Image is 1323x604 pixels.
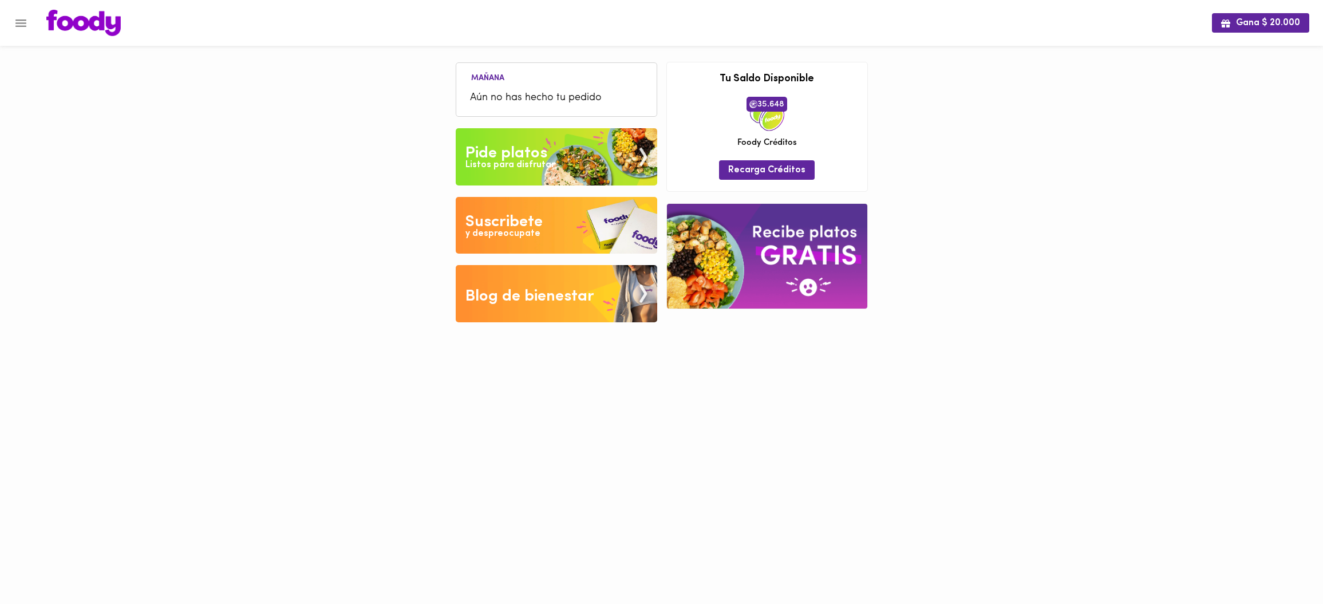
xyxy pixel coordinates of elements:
div: Listos para disfrutar [465,159,555,172]
img: foody-creditos.png [749,100,757,108]
img: Blog de bienestar [456,265,657,322]
div: Pide platos [465,142,547,165]
div: Blog de bienestar [465,285,594,308]
span: Foody Créditos [737,137,797,149]
h3: Tu Saldo Disponible [676,74,859,85]
button: Recarga Créditos [719,160,815,179]
button: Menu [7,9,35,37]
span: Recarga Créditos [728,165,805,176]
img: referral-banner.png [667,204,867,309]
img: logo.png [46,10,121,36]
div: y despreocupate [465,227,540,240]
img: Pide un Platos [456,128,657,185]
span: Aún no has hecho tu pedido [470,90,643,106]
li: Mañana [462,72,514,82]
img: Disfruta bajar de peso [456,197,657,254]
button: Gana $ 20.000 [1212,13,1309,32]
span: 35.648 [747,97,787,112]
span: Gana $ 20.000 [1221,18,1300,29]
img: credits-package.png [750,97,784,131]
div: Suscribete [465,211,543,234]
